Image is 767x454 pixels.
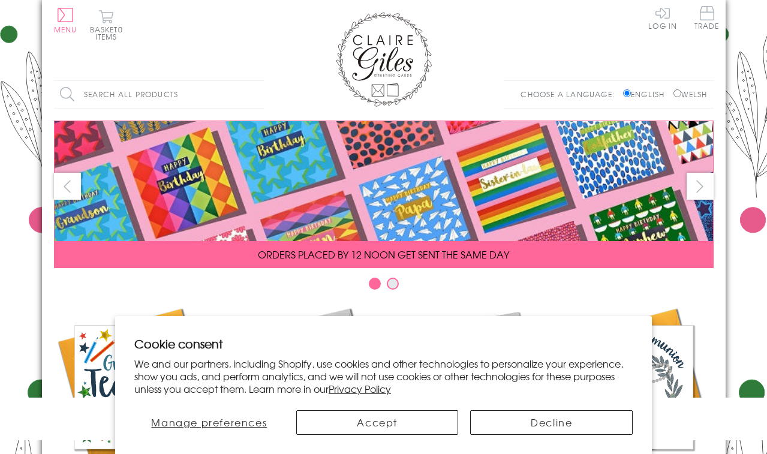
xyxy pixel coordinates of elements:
button: Manage preferences [134,410,284,435]
span: Menu [54,24,77,35]
span: Manage preferences [151,415,267,429]
label: Welsh [673,89,708,100]
button: Basket0 items [90,10,123,40]
a: Trade [694,6,720,32]
span: 0 items [95,24,123,42]
button: next [687,173,714,200]
img: Claire Giles Greetings Cards [336,12,432,107]
button: Carousel Page 1 (Current Slide) [369,278,381,290]
p: Choose a language: [521,89,621,100]
input: English [623,89,631,97]
label: English [623,89,670,100]
button: prev [54,173,81,200]
span: ORDERS PLACED BY 12 NOON GET SENT THE SAME DAY [258,247,509,261]
a: Privacy Policy [329,381,391,396]
button: Carousel Page 2 [387,278,399,290]
button: Accept [296,410,459,435]
a: Log In [648,6,677,29]
p: We and our partners, including Shopify, use cookies and other technologies to personalize your ex... [134,357,633,395]
h2: Cookie consent [134,335,633,352]
button: Decline [470,410,633,435]
div: Carousel Pagination [54,277,714,296]
input: Welsh [673,89,681,97]
button: Menu [54,8,77,33]
input: Search [252,81,264,108]
input: Search all products [54,81,264,108]
span: Trade [694,6,720,29]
